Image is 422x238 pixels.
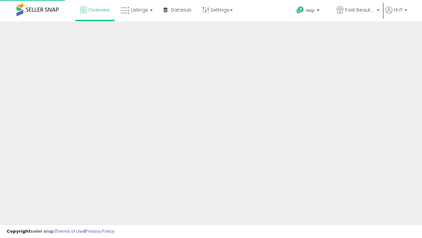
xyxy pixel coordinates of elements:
span: Hi IT [394,7,403,13]
span: DataHub [171,7,192,13]
a: Hi IT [385,7,407,21]
a: Privacy Policy [85,228,114,234]
div: seller snap | | [7,228,114,235]
i: Get Help [296,6,304,14]
span: Help [306,8,315,13]
span: Listings [131,7,148,13]
span: Fast Beauty ([GEOGRAPHIC_DATA]) [345,7,375,13]
a: Terms of Use [56,228,84,234]
strong: Copyright [7,228,31,234]
span: Overview [88,7,110,13]
a: Help [291,1,331,21]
